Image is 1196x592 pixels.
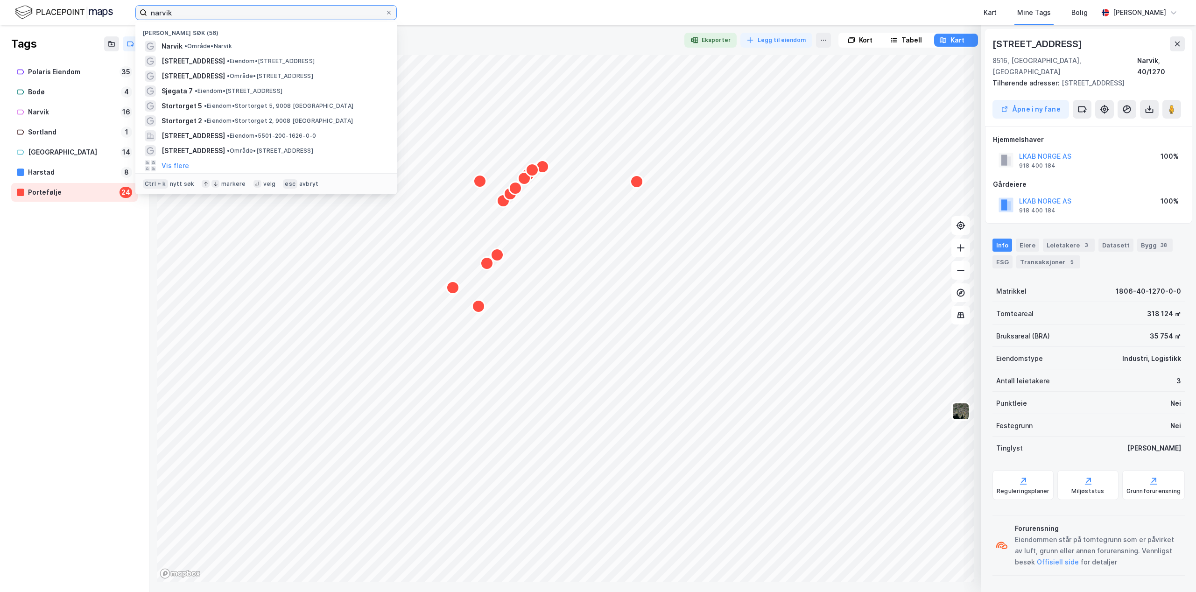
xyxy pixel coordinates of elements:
div: 8 [121,167,132,178]
div: Map marker [525,163,539,177]
div: 318 124 ㎡ [1147,308,1181,319]
div: 4 [121,86,132,98]
span: Eiendom • Stortorget 5, 9008 [GEOGRAPHIC_DATA] [204,102,353,110]
img: 9k= [952,402,970,420]
span: • [227,132,230,139]
div: Nei [1170,420,1181,431]
div: Antall leietakere [996,375,1050,387]
button: Eksporter [684,33,737,48]
div: 3 [1176,375,1181,387]
div: [PERSON_NAME] søk (56) [135,22,397,39]
span: • [204,102,207,109]
div: Tags [11,36,36,51]
div: Map marker [521,168,535,182]
div: nytt søk [170,180,195,188]
div: Industri, Logistikk [1122,353,1181,364]
div: [PERSON_NAME] [1113,7,1166,18]
div: Map marker [480,256,494,270]
div: 5 [1067,257,1076,267]
a: Mapbox homepage [160,568,201,579]
span: Sjøgata 7 [162,85,193,97]
div: Tabell [901,35,922,46]
span: Eiendom • Stortorget 2, 9008 [GEOGRAPHIC_DATA] [204,117,353,125]
span: Tilhørende adresser: [992,79,1062,87]
div: Sortland [28,127,117,138]
canvas: Map [157,55,974,582]
div: Info [992,239,1012,252]
div: [GEOGRAPHIC_DATA] [28,147,117,158]
div: markere [221,180,246,188]
div: 38 [1159,240,1169,250]
span: [STREET_ADDRESS] [162,145,225,156]
span: • [227,57,230,64]
div: Tinglyst [996,443,1023,454]
div: 918 400 184 [1019,162,1055,169]
div: Bolig [1071,7,1088,18]
iframe: Chat Widget [1149,547,1196,592]
div: Kort [859,35,872,46]
a: Portefølje24 [11,183,138,202]
div: velg [263,180,276,188]
div: Map marker [446,281,460,295]
div: Punktleie [996,398,1027,409]
span: Område • Narvik [184,42,232,50]
div: Map marker [503,187,517,201]
a: Harstad8 [11,163,138,182]
span: Eiendom • [STREET_ADDRESS] [195,87,282,95]
div: Map marker [535,160,549,174]
div: Harstad [28,167,117,178]
span: • [204,117,207,124]
span: Stortorget 5 [162,100,202,112]
span: [STREET_ADDRESS] [162,56,225,67]
div: Gårdeiere [993,179,1184,190]
div: Polaris Eiendom [28,66,116,78]
span: • [227,147,230,154]
span: • [195,87,197,94]
div: Bodø [28,86,117,98]
span: Stortorget 2 [162,115,202,127]
div: 24 [120,187,132,198]
div: Transaksjoner [1016,255,1080,268]
div: Map marker [517,171,531,185]
div: 8516, [GEOGRAPHIC_DATA], [GEOGRAPHIC_DATA] [992,55,1137,78]
div: Ctrl + k [143,179,168,189]
div: Map marker [508,181,522,195]
div: 100% [1161,151,1179,162]
div: 918 400 184 [1019,207,1055,214]
div: Eiendommen står på tomtegrunn som er påvirket av luft, grunn eller annen forurensning. Vennligst ... [1015,534,1181,568]
div: Map marker [471,299,485,313]
span: Område • [STREET_ADDRESS] [227,147,313,155]
div: Kart [984,7,997,18]
div: [STREET_ADDRESS] [992,36,1084,51]
div: Narvik [28,106,117,118]
div: [PERSON_NAME] [1127,443,1181,454]
div: 1806-40-1270-0-0 [1116,286,1181,297]
button: Vis flere [162,160,189,171]
a: Polaris Eiendom35 [11,63,138,82]
div: Map marker [496,194,510,208]
span: Eiendom • [STREET_ADDRESS] [227,57,315,65]
div: [STREET_ADDRESS] [992,78,1177,89]
div: Eiere [1016,239,1039,252]
div: Kart [950,35,964,46]
div: Leietakere [1043,239,1095,252]
div: Nei [1170,398,1181,409]
div: Portefølje [28,187,116,198]
div: Bygg [1137,239,1173,252]
div: Narvik, 40/1270 [1137,55,1185,78]
div: Map marker [473,174,487,188]
div: Datasett [1098,239,1133,252]
div: Hjemmelshaver [993,134,1184,145]
div: 16 [120,106,132,118]
span: • [184,42,187,49]
a: [GEOGRAPHIC_DATA]14 [11,143,138,162]
div: esc [283,179,297,189]
div: 100% [1161,196,1179,207]
span: [STREET_ADDRESS] [162,130,225,141]
button: Åpne i ny fane [992,100,1069,119]
div: Eiendomstype [996,353,1043,364]
a: Narvik16 [11,103,138,122]
div: Map marker [490,248,504,262]
div: avbryt [299,180,318,188]
img: logo.f888ab2527a4732fd821a326f86c7f29.svg [15,4,113,21]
